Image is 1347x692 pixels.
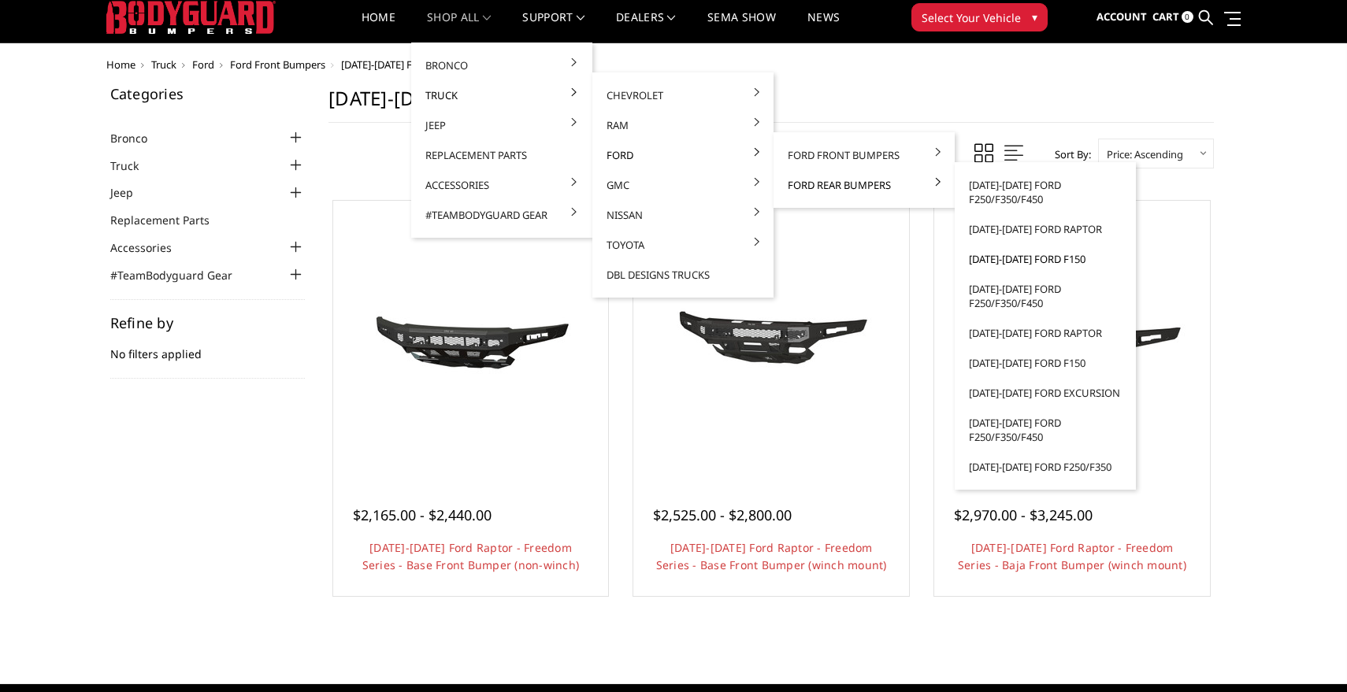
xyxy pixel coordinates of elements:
[522,12,584,43] a: Support
[362,540,580,572] a: [DATE]-[DATE] Ford Raptor - Freedom Series - Base Front Bumper (non-winch)
[807,12,840,43] a: News
[780,140,948,170] a: Ford Front Bumpers
[599,260,767,290] a: DBL Designs Trucks
[922,9,1021,26] span: Select Your Vehicle
[599,140,767,170] a: Ford
[599,80,767,110] a: Chevrolet
[110,267,252,283] a: #TeamBodyguard Gear
[961,244,1130,274] a: [DATE]-[DATE] Ford F150
[958,540,1186,572] a: [DATE]-[DATE] Ford Raptor - Freedom Series - Baja Front Bumper (winch mount)
[417,110,586,140] a: Jeep
[911,3,1048,31] button: Select Your Vehicle
[328,87,1214,123] h1: [DATE]-[DATE] Ford Raptor
[110,316,306,379] div: No filters applied
[362,12,395,43] a: Home
[110,212,229,228] a: Replacement Parts
[961,274,1130,318] a: [DATE]-[DATE] Ford F250/F350/F450
[961,170,1130,214] a: [DATE]-[DATE] Ford F250/F350/F450
[353,505,492,524] span: $2,165.00 - $2,440.00
[230,57,325,72] a: Ford Front Bumpers
[110,157,158,174] a: Truck
[780,170,948,200] a: Ford Rear Bumpers
[599,170,767,200] a: GMC
[417,170,586,200] a: Accessories
[1152,9,1179,24] span: Cart
[417,80,586,110] a: Truck
[1097,9,1147,24] span: Account
[417,140,586,170] a: Replacement Parts
[417,50,586,80] a: Bronco
[106,1,276,34] img: BODYGUARD BUMPERS
[707,12,776,43] a: SEMA Show
[1182,11,1193,23] span: 0
[961,452,1130,482] a: [DATE]-[DATE] Ford F250/F350
[599,200,767,230] a: Nissan
[616,12,676,43] a: Dealers
[656,540,887,572] a: [DATE]-[DATE] Ford Raptor - Freedom Series - Base Front Bumper (winch mount)
[961,318,1130,348] a: [DATE]-[DATE] Ford Raptor
[938,205,1206,472] a: 2021-2025 Ford Raptor - Freedom Series - Baja Front Bumper (winch mount) 2021-2025 Ford Raptor - ...
[151,57,176,72] a: Truck
[427,12,491,43] a: shop all
[645,279,897,398] img: 2021-2025 Ford Raptor - Freedom Series - Base Front Bumper (winch mount)
[954,505,1093,524] span: $2,970.00 - $3,245.00
[110,239,191,256] a: Accessories
[417,200,586,230] a: #TeamBodyguard Gear
[961,348,1130,378] a: [DATE]-[DATE] Ford F150
[637,205,905,472] a: 2021-2025 Ford Raptor - Freedom Series - Base Front Bumper (winch mount)
[110,87,306,101] h5: Categories
[106,57,135,72] a: Home
[192,57,214,72] a: Ford
[110,316,306,330] h5: Refine by
[110,130,167,146] a: Bronco
[110,184,153,201] a: Jeep
[961,378,1130,408] a: [DATE]-[DATE] Ford Excursion
[1032,9,1037,25] span: ▾
[599,110,767,140] a: Ram
[599,230,767,260] a: Toyota
[961,214,1130,244] a: [DATE]-[DATE] Ford Raptor
[1046,142,1091,166] label: Sort By:
[961,408,1130,452] a: [DATE]-[DATE] Ford F250/F350/F450
[653,505,792,524] span: $2,525.00 - $2,800.00
[341,57,463,72] span: [DATE]-[DATE] Ford Raptor
[337,205,605,472] a: 2021-2025 Ford Raptor - Freedom Series - Base Front Bumper (non-winch) 2021-2025 Ford Raptor - Fr...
